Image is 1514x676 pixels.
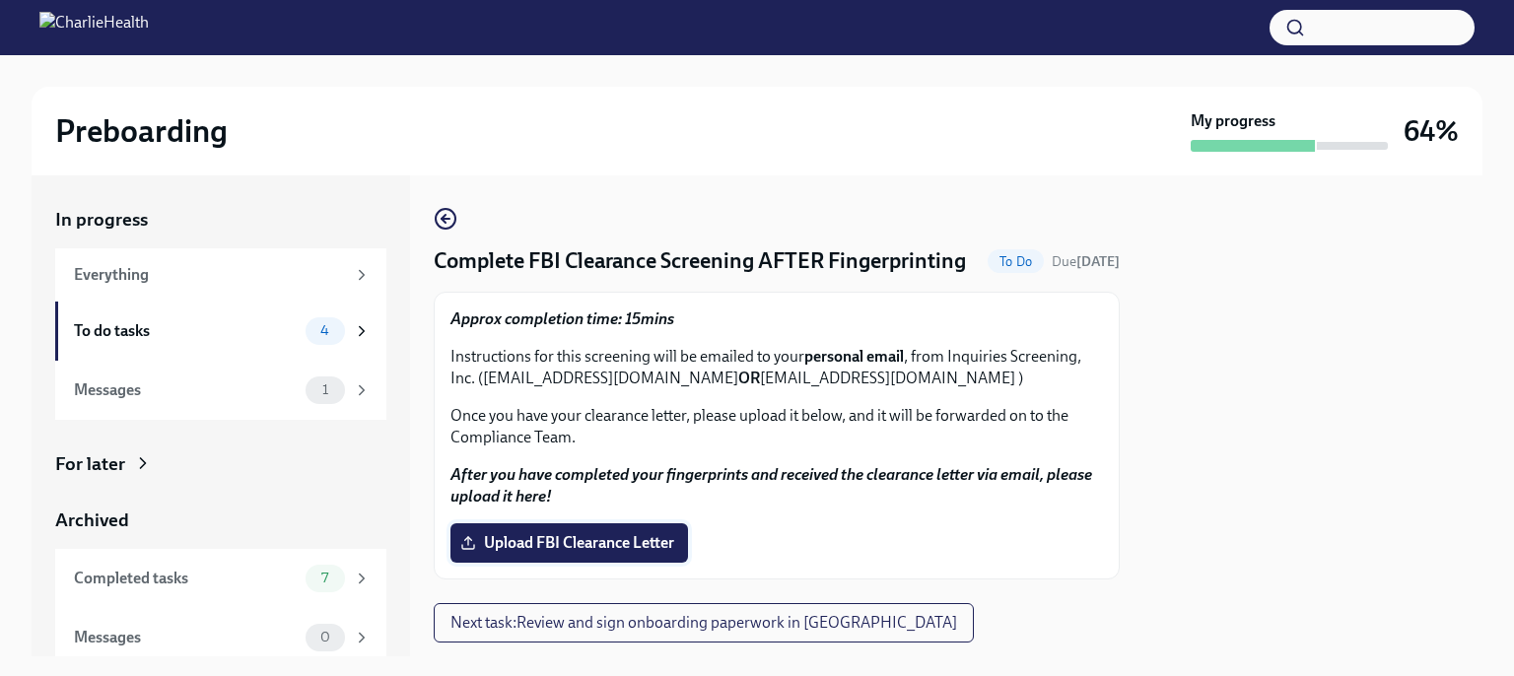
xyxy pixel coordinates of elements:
[450,309,674,328] strong: Approx completion time: 15mins
[988,254,1044,269] span: To Do
[450,613,957,633] span: Next task : Review and sign onboarding paperwork in [GEOGRAPHIC_DATA]
[450,346,1103,389] p: Instructions for this screening will be emailed to your , from Inquiries Screening, Inc. ([EMAIL_...
[74,379,298,401] div: Messages
[55,549,386,608] a: Completed tasks7
[74,568,298,589] div: Completed tasks
[310,571,340,585] span: 7
[1052,253,1120,270] span: Due
[39,12,149,43] img: CharlieHealth
[1052,252,1120,271] span: October 9th, 2025 09:00
[55,451,125,477] div: For later
[55,302,386,361] a: To do tasks4
[1404,113,1459,149] h3: 64%
[450,523,688,563] label: Upload FBI Clearance Letter
[434,246,966,276] h4: Complete FBI Clearance Screening AFTER Fingerprinting
[55,207,386,233] a: In progress
[434,603,974,642] button: Next task:Review and sign onboarding paperwork in [GEOGRAPHIC_DATA]
[74,264,345,286] div: Everything
[738,369,760,387] strong: OR
[1076,253,1120,270] strong: [DATE]
[74,627,298,648] div: Messages
[55,248,386,302] a: Everything
[464,533,674,553] span: Upload FBI Clearance Letter
[310,382,340,397] span: 1
[804,347,904,366] strong: personal email
[55,111,228,151] h2: Preboarding
[55,507,386,533] a: Archived
[55,361,386,420] a: Messages1
[309,630,342,644] span: 0
[55,608,386,667] a: Messages0
[309,323,341,338] span: 4
[55,451,386,477] a: For later
[74,320,298,342] div: To do tasks
[450,465,1092,506] strong: After you have completed your fingerprints and received the clearance letter via email, please up...
[450,405,1103,448] p: Once you have your clearance letter, please upload it below, and it will be forwarded on to the C...
[1191,110,1275,132] strong: My progress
